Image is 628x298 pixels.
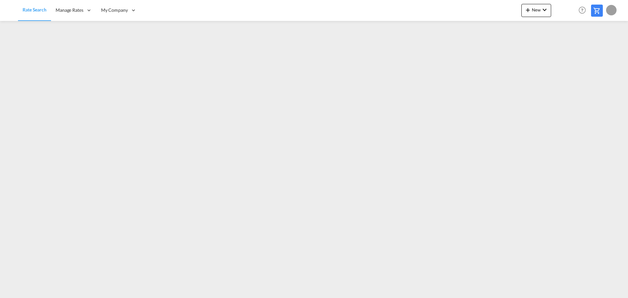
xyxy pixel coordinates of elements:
span: Rate Search [23,7,46,12]
span: Manage Rates [56,7,83,13]
span: My Company [101,7,128,13]
md-icon: icon-chevron-down [541,6,549,14]
md-icon: icon-plus 400-fg [524,6,532,14]
span: Help [577,5,588,16]
span: New [524,7,549,12]
button: icon-plus 400-fgNewicon-chevron-down [521,4,551,17]
div: Help [577,5,591,16]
